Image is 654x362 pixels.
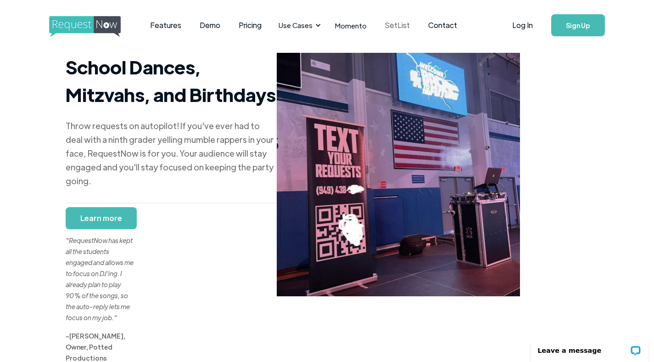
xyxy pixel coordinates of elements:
img: poster for requests in a gym [277,53,520,296]
a: Demo [190,11,229,40]
a: Momento [326,12,376,39]
strong: School Dances, Mitzvahs, and Birthdays [66,55,276,106]
div: Throw requests on autopilot! If you've ever had to deal with a ninth grader yelling mumble rapper... [66,119,277,188]
a: home [49,16,118,34]
a: Contact [419,11,466,40]
div: "RequestNow has kept all the students engaged and allows me to focus on DJ'ing. I already plan to... [66,224,134,323]
a: Features [141,11,190,40]
a: Log In [503,9,542,41]
a: Learn more [66,207,137,229]
img: requestnow logo [49,16,138,37]
div: Use Cases [279,20,313,30]
div: Use Cases [273,11,324,40]
a: Pricing [229,11,271,40]
a: Sign Up [551,14,605,36]
a: SetList [376,11,419,40]
iframe: LiveChat chat widget [525,333,654,362]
